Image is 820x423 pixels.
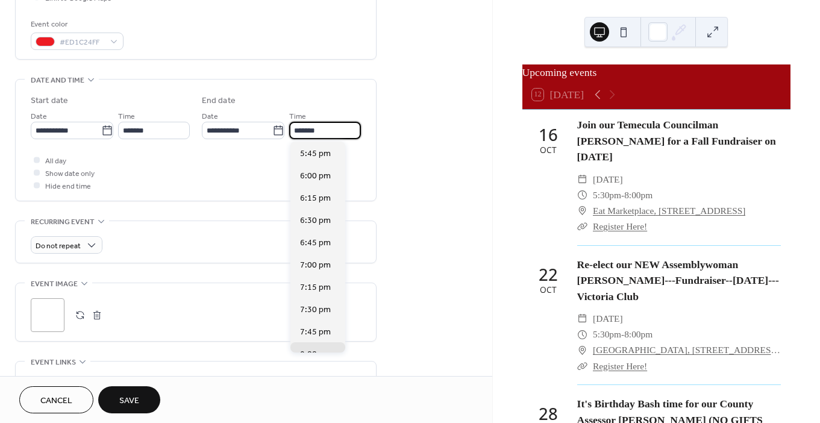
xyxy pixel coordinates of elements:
div: ; [31,298,64,332]
div: ​ [577,311,588,327]
span: 6:15 pm [300,192,331,205]
span: 6:00 pm [300,170,331,183]
span: - [621,187,624,203]
div: Oct [540,146,557,154]
div: ​ [577,342,588,358]
span: Hide end time [45,180,91,193]
div: Upcoming events [522,64,790,80]
span: [DATE] [593,311,623,327]
div: End date [202,95,236,107]
span: Date and time [31,74,84,87]
span: 6:30 pm [300,215,331,227]
div: 22 [539,266,558,283]
div: ​ [577,187,588,203]
span: 8:00pm [624,187,653,203]
span: 5:45 pm [300,148,331,160]
span: 7:00 pm [300,259,331,272]
a: Join our Temecula Councilman [PERSON_NAME] for a Fall Fundraiser on [DATE] [577,119,776,163]
span: Date [202,110,218,123]
span: Save [119,395,139,407]
div: 16 [539,127,558,143]
span: - [621,327,624,342]
span: 8:00 pm [300,348,331,361]
span: Do not repeat [36,239,81,253]
div: ​ [577,327,588,342]
span: Cancel [40,395,72,407]
span: Event image [31,278,78,290]
span: 7:45 pm [300,326,331,339]
span: #ED1C24FF [60,36,104,49]
div: 28 [539,406,558,422]
span: Event links [31,356,76,369]
span: 8:00pm [624,327,653,342]
button: Save [98,386,160,413]
div: ​ [577,359,588,374]
span: 7:30 pm [300,304,331,316]
div: Start date [31,95,68,107]
div: ​ [577,203,588,219]
span: Recurring event [31,216,95,228]
span: Date [31,110,47,123]
div: ​ [577,219,588,234]
span: [DATE] [593,172,623,187]
a: Eat Marketplace, [STREET_ADDRESS] [593,203,745,219]
span: 6:45 pm [300,237,331,249]
button: Cancel [19,386,93,413]
span: All day [45,155,66,168]
div: Event color [31,18,121,31]
span: Time [289,110,306,123]
a: Register Here! [593,361,647,371]
span: Show date only [45,168,95,180]
a: [GEOGRAPHIC_DATA], [STREET_ADDRESS][PERSON_NAME][US_STATE] [593,342,781,358]
a: Re-elect our NEW Assemblywoman [PERSON_NAME]---Fundraiser--[DATE]---Victoria Club [577,258,779,302]
div: ​ [577,172,588,187]
a: Register Here! [593,221,647,231]
span: 7:15 pm [300,281,331,294]
span: 5:30pm [593,327,621,342]
span: Time [118,110,135,123]
span: 5:30pm [593,187,621,203]
div: Oct [540,286,557,294]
